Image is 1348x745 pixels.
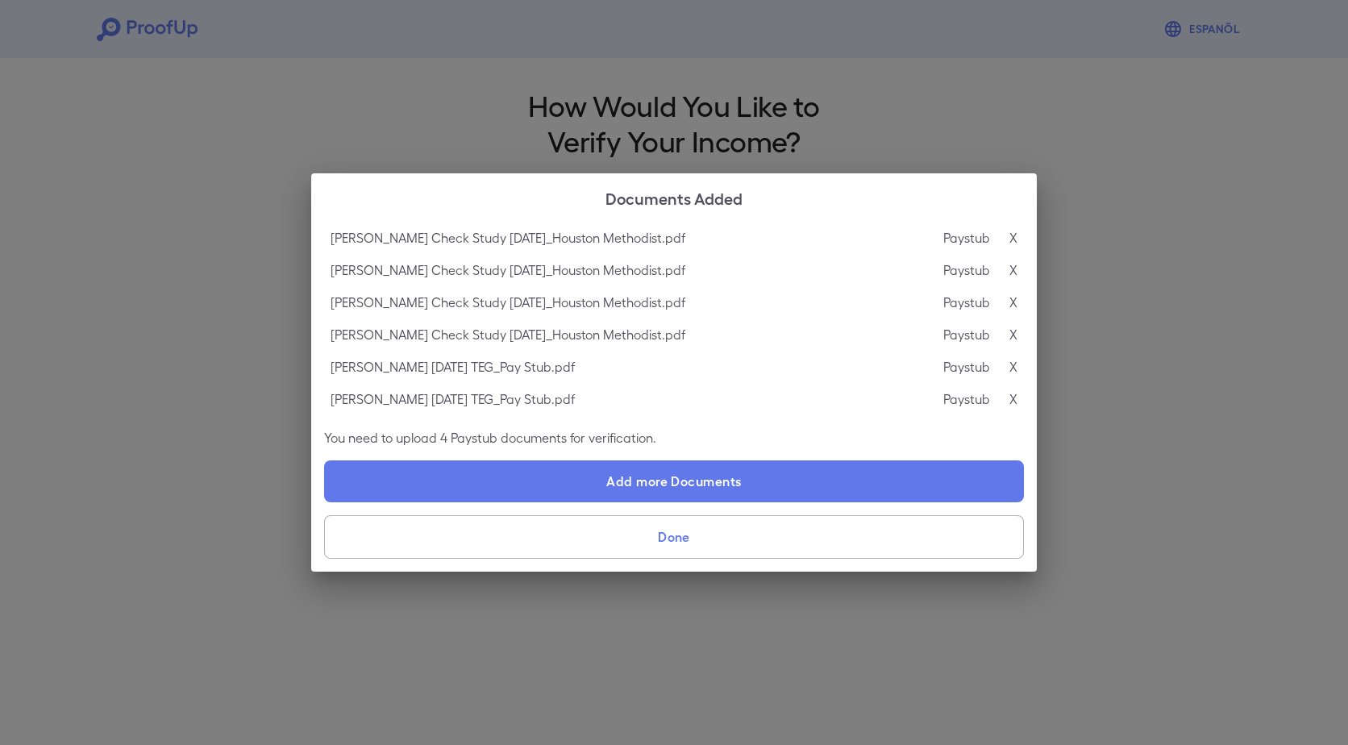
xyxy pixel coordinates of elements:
[311,173,1037,222] h2: Documents Added
[331,293,685,312] p: [PERSON_NAME] Check Study [DATE]_Houston Methodist.pdf
[1009,228,1017,248] p: X
[331,325,685,344] p: [PERSON_NAME] Check Study [DATE]_Houston Methodist.pdf
[331,389,575,409] p: [PERSON_NAME] [DATE] TEG_Pay Stub.pdf
[331,357,575,377] p: [PERSON_NAME] [DATE] TEG_Pay Stub.pdf
[943,260,990,280] p: Paystub
[1009,357,1017,377] p: X
[324,428,1024,447] p: You need to upload 4 Paystub documents for verification.
[1009,260,1017,280] p: X
[331,228,685,248] p: [PERSON_NAME] Check Study [DATE]_Houston Methodist.pdf
[943,293,990,312] p: Paystub
[943,325,990,344] p: Paystub
[943,389,990,409] p: Paystub
[943,357,990,377] p: Paystub
[331,260,685,280] p: [PERSON_NAME] Check Study [DATE]_Houston Methodist.pdf
[1009,293,1017,312] p: X
[943,228,990,248] p: Paystub
[324,460,1024,502] label: Add more Documents
[324,515,1024,559] button: Done
[1009,325,1017,344] p: X
[1009,389,1017,409] p: X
